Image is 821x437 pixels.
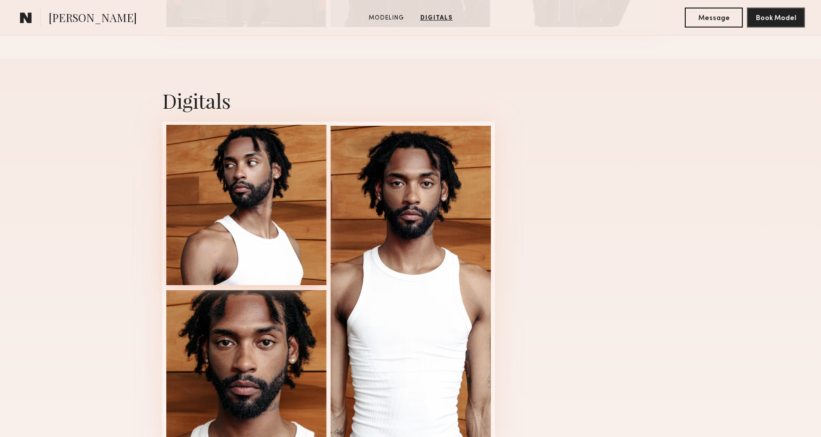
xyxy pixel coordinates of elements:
[49,10,137,28] span: [PERSON_NAME]
[747,13,805,22] a: Book Model
[747,8,805,28] button: Book Model
[685,8,743,28] button: Message
[365,14,408,23] a: Modeling
[416,14,457,23] a: Digitals
[162,87,659,114] div: Digitals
